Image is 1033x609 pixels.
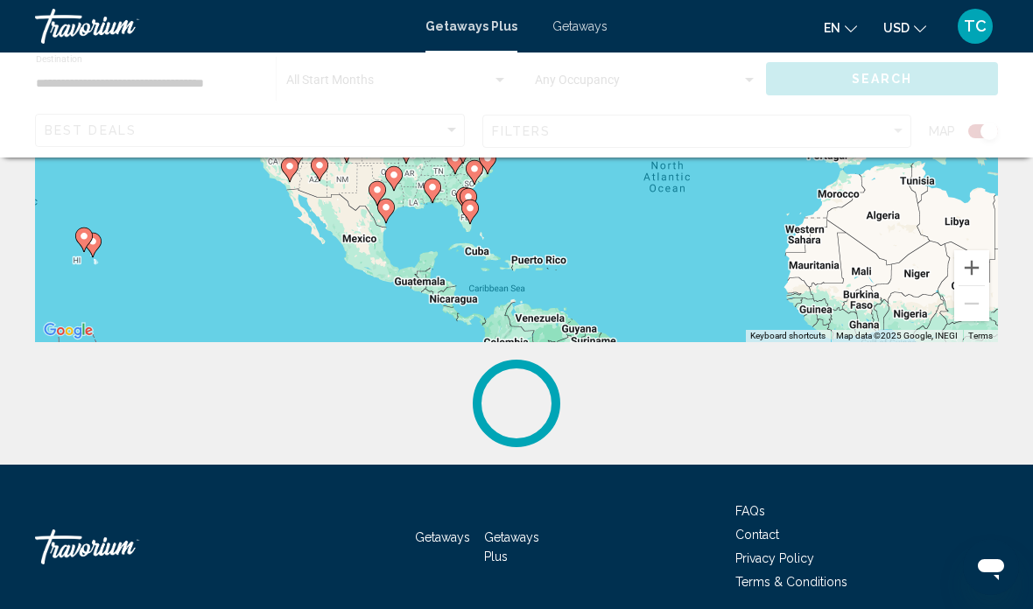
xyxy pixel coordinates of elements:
[39,319,97,342] img: Google
[954,250,989,285] button: Zoom in
[484,530,539,563] a: Getaways Plus
[425,19,517,33] a: Getaways Plus
[552,19,608,33] a: Getaways
[39,319,97,342] a: Open this area in Google Maps (opens a new window)
[824,21,840,35] span: en
[735,575,847,589] a: Terms & Conditions
[35,9,408,44] a: Travorium
[954,286,989,321] button: Zoom out
[750,330,826,342] button: Keyboard shortcuts
[963,539,1019,595] iframe: Button to launch messaging window
[415,530,470,544] a: Getaways
[883,15,926,40] button: Change currency
[836,331,958,340] span: Map data ©2025 Google, INEGI
[735,528,779,542] a: Contact
[883,21,910,35] span: USD
[824,15,857,40] button: Change language
[35,521,210,573] a: Travorium
[735,504,765,518] a: FAQs
[964,17,987,35] span: TC
[968,331,993,340] a: Terms
[735,551,814,565] a: Privacy Policy
[952,8,998,45] button: User Menu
